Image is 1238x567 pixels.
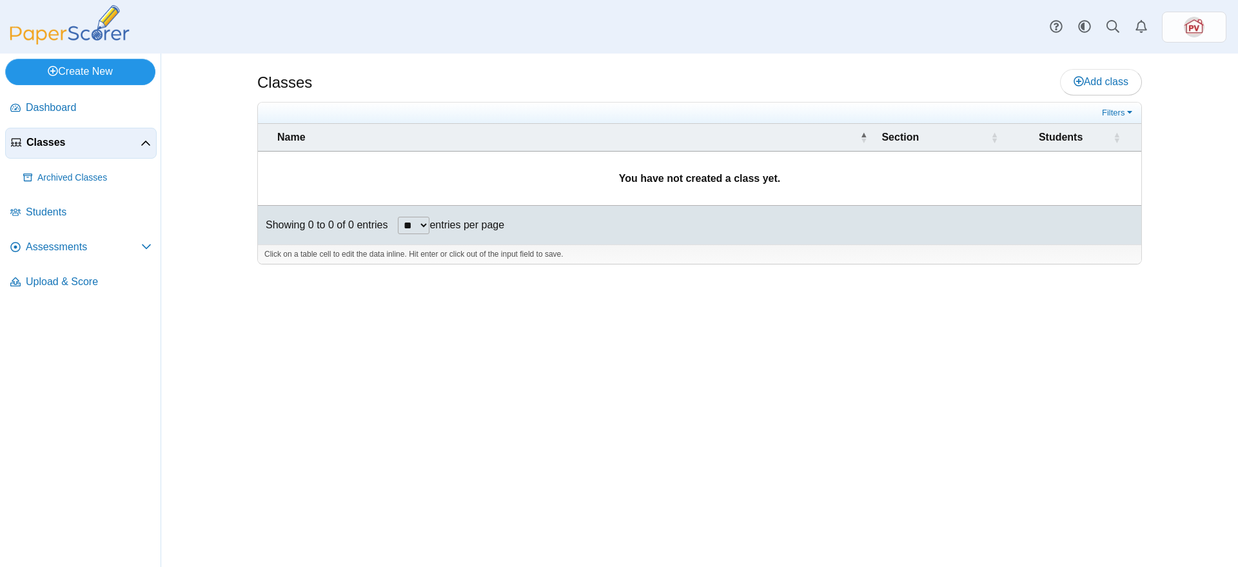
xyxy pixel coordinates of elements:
[257,72,312,94] h1: Classes
[5,128,157,159] a: Classes
[1162,12,1226,43] a: ps.2dGqZ33xQFlRBWZu
[277,132,306,143] span: Name
[26,101,152,115] span: Dashboard
[5,232,157,263] a: Assessments
[1113,124,1121,151] span: Students : Activate to sort
[881,132,919,143] span: Section
[1039,132,1083,143] span: Students
[5,267,157,298] a: Upload & Score
[1074,76,1128,87] span: Add class
[1127,13,1155,41] a: Alerts
[258,206,388,244] div: Showing 0 to 0 of 0 entries
[1184,17,1204,37] img: ps.2dGqZ33xQFlRBWZu
[5,5,134,45] img: PaperScorer
[5,197,157,228] a: Students
[26,240,141,254] span: Assessments
[429,219,504,230] label: entries per page
[1099,106,1138,119] a: Filters
[26,135,141,150] span: Classes
[860,124,867,151] span: Name : Activate to invert sorting
[5,59,155,85] a: Create New
[26,205,152,219] span: Students
[5,93,157,124] a: Dashboard
[1060,69,1142,95] a: Add class
[619,173,780,184] b: You have not created a class yet.
[990,124,998,151] span: Section : Activate to sort
[37,172,152,184] span: Archived Classes
[1184,17,1204,37] span: Tim Peevyhouse
[258,244,1141,264] div: Click on a table cell to edit the data inline. Hit enter or click out of the input field to save.
[18,163,157,194] a: Archived Classes
[26,275,152,289] span: Upload & Score
[5,35,134,46] a: PaperScorer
